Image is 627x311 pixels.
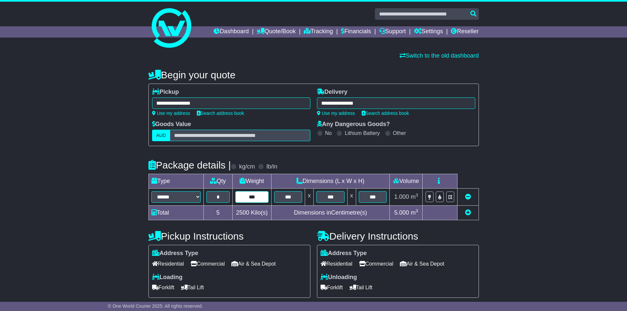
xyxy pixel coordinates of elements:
[214,26,249,38] a: Dashboard
[379,26,406,38] a: Support
[271,174,390,189] td: Dimensions (L x W x H)
[325,130,332,136] label: No
[304,26,333,38] a: Tracking
[317,111,355,116] a: Use my address
[203,174,232,189] td: Qty
[317,89,348,96] label: Delivery
[321,282,343,293] span: Forklift
[393,130,406,136] label: Other
[239,163,255,170] label: kg/cm
[266,163,277,170] label: lb/in
[271,206,390,220] td: Dimensions in Centimetre(s)
[152,89,179,96] label: Pickup
[416,193,418,197] sup: 3
[317,231,479,242] h4: Delivery Instructions
[345,130,380,136] label: Lithium Battery
[362,111,409,116] a: Search address book
[152,282,174,293] span: Forklift
[236,209,249,216] span: 2500
[152,274,183,281] label: Loading
[350,282,373,293] span: Tail Lift
[394,209,409,216] span: 5.000
[465,209,471,216] a: Add new item
[321,259,353,269] span: Residential
[152,250,198,257] label: Address Type
[152,130,170,141] label: AUD
[203,206,232,220] td: 5
[152,111,190,116] a: Use my address
[191,259,225,269] span: Commercial
[341,26,371,38] a: Financials
[108,303,203,309] span: © One World Courier 2025. All rights reserved.
[411,209,418,216] span: m
[400,52,479,59] a: Switch to the old dashboard
[359,259,393,269] span: Commercial
[451,26,479,38] a: Reseller
[394,194,409,200] span: 1.000
[232,206,271,220] td: Kilo(s)
[181,282,204,293] span: Tail Lift
[400,259,444,269] span: Air & Sea Depot
[231,259,276,269] span: Air & Sea Depot
[416,208,418,213] sup: 3
[152,121,191,128] label: Goods Value
[148,160,231,170] h4: Package details |
[232,174,271,189] td: Weight
[148,174,203,189] td: Type
[257,26,296,38] a: Quote/Book
[465,194,471,200] a: Remove this item
[321,274,357,281] label: Unloading
[321,250,367,257] label: Address Type
[148,69,479,80] h4: Begin your quote
[148,231,310,242] h4: Pickup Instructions
[152,259,184,269] span: Residential
[411,194,418,200] span: m
[414,26,443,38] a: Settings
[390,174,423,189] td: Volume
[148,206,203,220] td: Total
[347,189,356,206] td: x
[317,121,390,128] label: Any Dangerous Goods?
[305,189,314,206] td: x
[197,111,244,116] a: Search address book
